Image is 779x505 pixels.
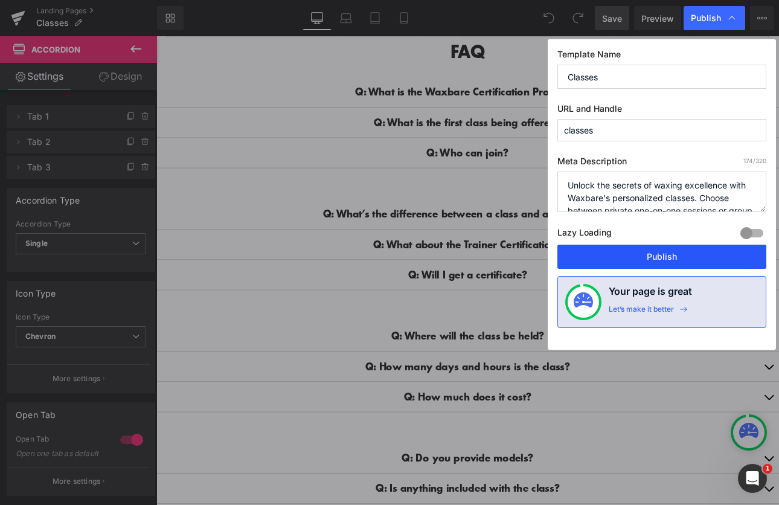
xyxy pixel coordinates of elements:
strong: Q: What is the first class being offered? [255,93,476,109]
textarea: Unlock the secrets of waxing excellence with Waxbare's personalized classes. Choose between priva... [557,172,766,212]
span: 1 [763,464,772,474]
iframe: Intercom live chat [738,464,767,493]
strong: Q: What about the Trainer Certification? [254,236,476,252]
label: Lazy Loading [557,225,612,245]
span: /320 [743,157,766,164]
label: Meta Description [557,156,766,172]
strong: Q: Where will the class be held? [275,344,455,360]
strong: Q: How many days and hours is the class? [245,379,486,396]
h4: Your page is great [609,284,692,304]
img: onboarding-status.svg [574,292,593,312]
label: Template Name [557,49,766,65]
label: URL and Handle [557,103,766,119]
span: Publish [691,13,721,24]
strong: Q: What’s the difference between a class and a certification? [196,201,536,217]
div: Let’s make it better [609,304,674,320]
strong: Q: Who can join? [317,129,414,145]
strong: Q: What is the Waxbare Certification Program? [233,57,498,74]
span: 174 [743,157,753,164]
strong: Q: Will I get a certificate? [295,272,435,288]
strong: Q: How much does it cost? [290,415,440,431]
button: Publish [557,245,766,269]
strong: Q: Do you provide models? [288,487,443,503]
